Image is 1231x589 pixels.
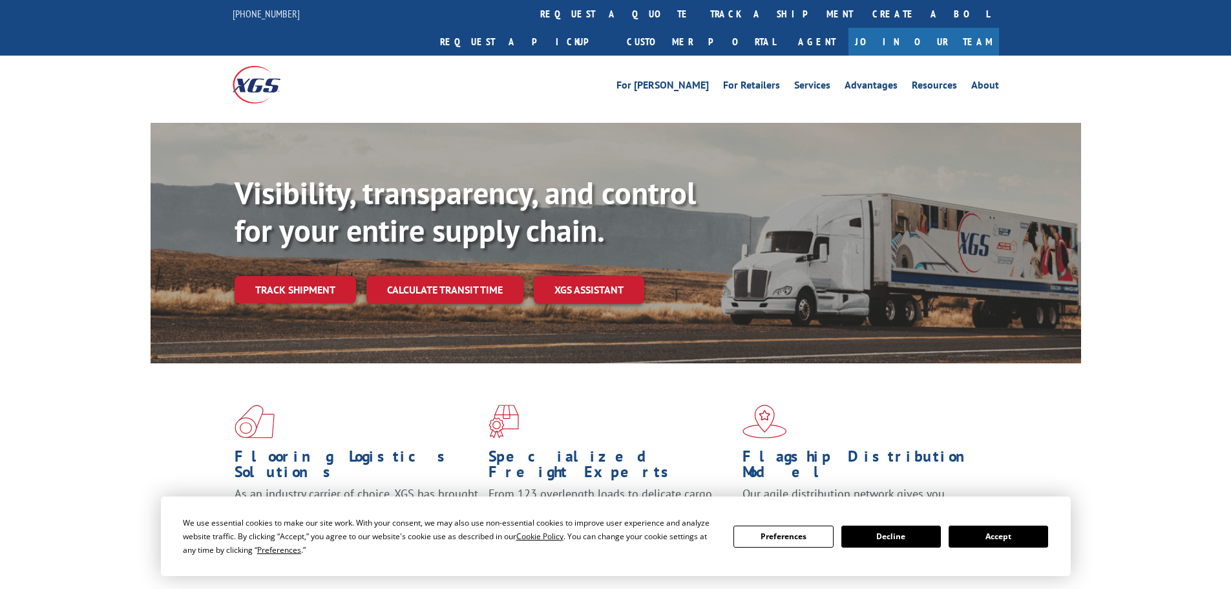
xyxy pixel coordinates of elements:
[534,276,644,304] a: XGS ASSISTANT
[617,28,785,56] a: Customer Portal
[785,28,848,56] a: Agent
[161,497,1071,576] div: Cookie Consent Prompt
[845,80,898,94] a: Advantages
[235,276,356,303] a: Track shipment
[742,449,987,486] h1: Flagship Distribution Model
[366,276,523,304] a: Calculate transit time
[235,405,275,438] img: xgs-icon-total-supply-chain-intelligence-red
[616,80,709,94] a: For [PERSON_NAME]
[233,7,300,20] a: [PHONE_NUMBER]
[949,526,1048,548] button: Accept
[723,80,780,94] a: For Retailers
[848,28,999,56] a: Join Our Team
[489,405,519,438] img: xgs-icon-focused-on-flooring-red
[235,449,479,486] h1: Flooring Logistics Solutions
[430,28,617,56] a: Request a pickup
[971,80,999,94] a: About
[516,531,563,542] span: Cookie Policy
[794,80,830,94] a: Services
[489,486,733,544] p: From 123 overlength loads to delicate cargo, our experienced staff knows the best way to move you...
[235,486,478,532] span: As an industry carrier of choice, XGS has brought innovation and dedication to flooring logistics...
[257,544,301,555] span: Preferences
[183,516,718,557] div: We use essential cookies to make our site work. With your consent, we may also use non-essential ...
[742,486,980,517] span: Our agile distribution network gives you nationwide inventory management on demand.
[733,526,833,548] button: Preferences
[489,449,733,486] h1: Specialized Freight Experts
[235,173,696,250] b: Visibility, transparency, and control for your entire supply chain.
[841,526,941,548] button: Decline
[742,405,787,438] img: xgs-icon-flagship-distribution-model-red
[912,80,957,94] a: Resources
